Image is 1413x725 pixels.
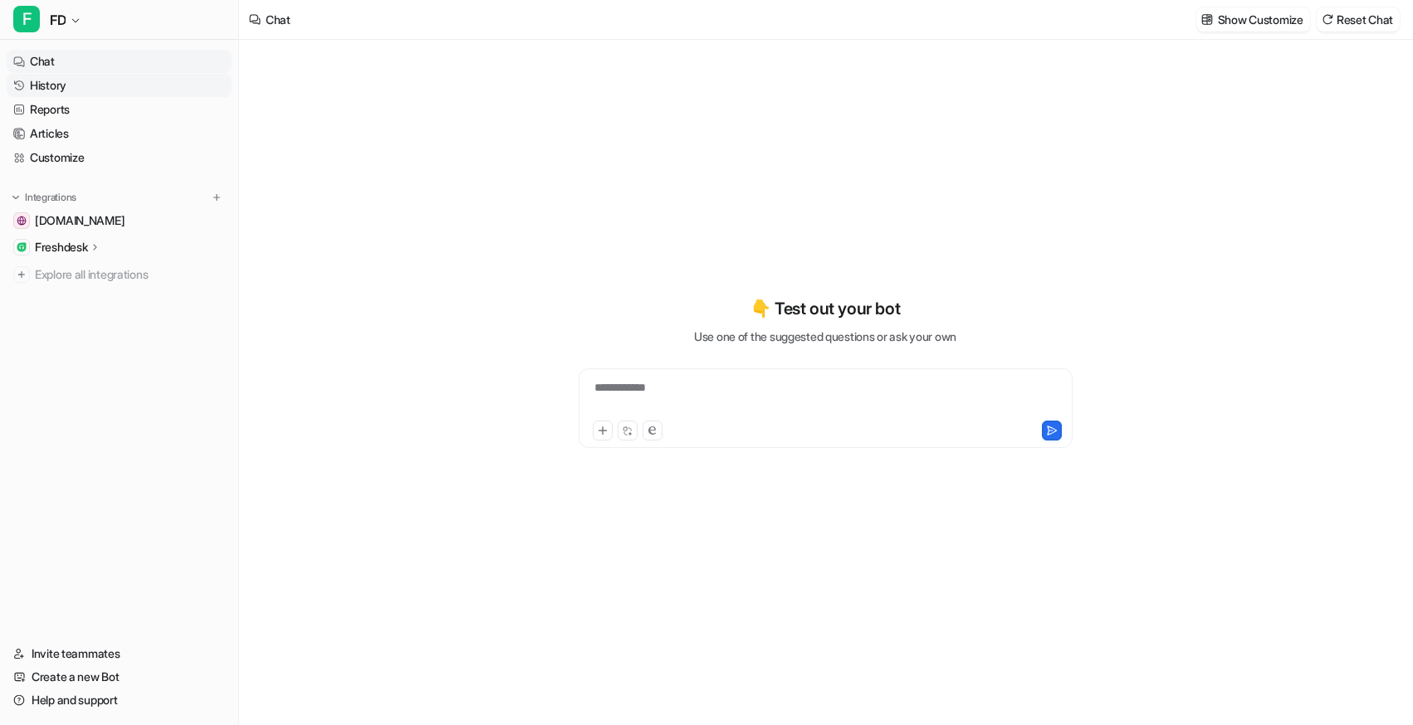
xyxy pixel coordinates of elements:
span: Explore all integrations [35,261,225,288]
p: Show Customize [1218,11,1303,28]
a: Explore all integrations [7,263,232,286]
a: Chat [7,50,232,73]
button: Show Customize [1196,7,1310,32]
a: Help and support [7,689,232,712]
a: Articles [7,122,232,145]
img: expand menu [10,192,22,203]
img: explore all integrations [13,266,30,283]
div: Chat [266,11,291,28]
a: support.xyzreality.com[DOMAIN_NAME] [7,209,232,232]
img: menu_add.svg [211,192,222,203]
button: Reset Chat [1317,7,1400,32]
img: support.xyzreality.com [17,216,27,226]
a: Reports [7,98,232,121]
p: Use one of the suggested questions or ask your own [694,328,956,345]
img: customize [1201,13,1213,26]
a: Customize [7,146,232,169]
p: Integrations [25,191,76,204]
button: Integrations [7,189,81,206]
span: [DOMAIN_NAME] [35,212,125,229]
p: Freshdesk [35,239,87,255]
a: Invite teammates [7,642,232,665]
span: F [13,6,40,32]
img: reset [1322,13,1333,26]
a: History [7,74,232,97]
a: Create a new Bot [7,665,232,689]
img: Freshdesk [17,242,27,252]
span: FD [50,8,66,32]
p: 👇 Test out your bot [751,296,900,321]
